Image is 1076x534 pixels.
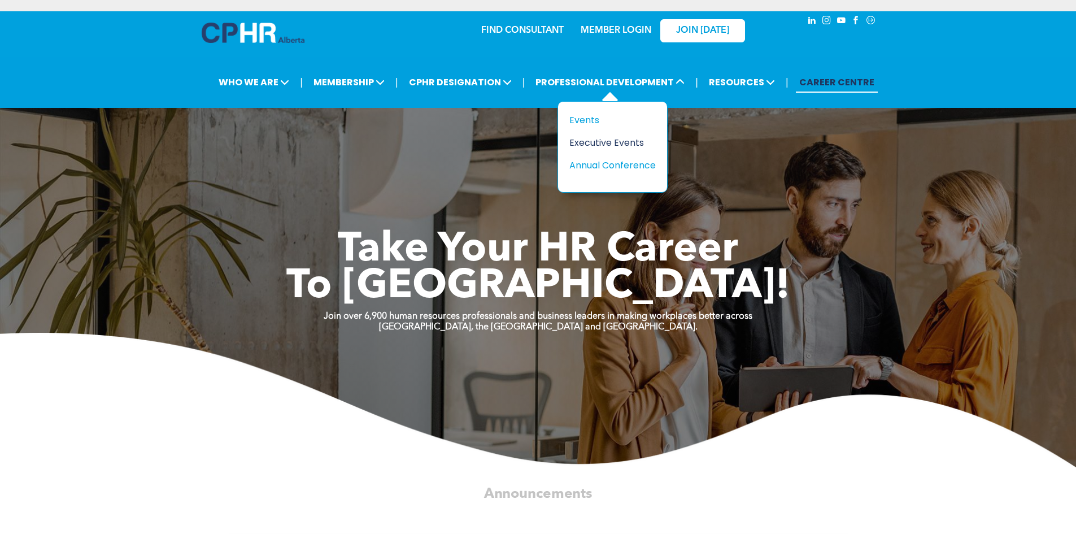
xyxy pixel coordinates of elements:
[835,14,848,29] a: youtube
[569,113,656,127] a: Events
[806,14,818,29] a: linkedin
[581,26,651,35] a: MEMBER LOGIN
[850,14,862,29] a: facebook
[569,113,647,127] div: Events
[484,487,593,501] span: Announcements
[569,136,647,150] div: Executive Events
[821,14,833,29] a: instagram
[569,158,656,172] a: Annual Conference
[202,23,304,43] img: A blue and white logo for cp alberta
[379,323,698,332] strong: [GEOGRAPHIC_DATA], the [GEOGRAPHIC_DATA] and [GEOGRAPHIC_DATA].
[481,26,564,35] a: FIND CONSULTANT
[532,72,688,93] span: PROFESSIONAL DEVELOPMENT
[660,19,745,42] a: JOIN [DATE]
[324,312,752,321] strong: Join over 6,900 human resources professionals and business leaders in making workplaces better ac...
[338,230,738,271] span: Take Your HR Career
[300,71,303,94] li: |
[695,71,698,94] li: |
[310,72,388,93] span: MEMBERSHIP
[406,72,515,93] span: CPHR DESIGNATION
[569,136,656,150] a: Executive Events
[286,267,790,307] span: To [GEOGRAPHIC_DATA]!
[676,25,729,36] span: JOIN [DATE]
[786,71,789,94] li: |
[796,72,878,93] a: CAREER CENTRE
[395,71,398,94] li: |
[705,72,778,93] span: RESOURCES
[865,14,877,29] a: Social network
[569,158,647,172] div: Annual Conference
[215,72,293,93] span: WHO WE ARE
[522,71,525,94] li: |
